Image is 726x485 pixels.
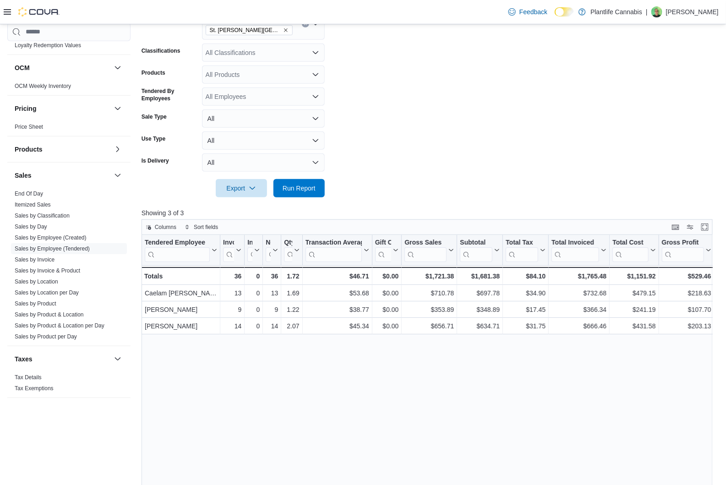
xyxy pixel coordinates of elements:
div: $1,681.38 [460,271,500,282]
div: Gross Profit [662,239,704,247]
button: Net Sold [266,239,278,262]
div: Qty Per Transaction [284,239,292,247]
a: Sales by Invoice [15,256,55,263]
div: Taxes [7,372,131,398]
span: Sales by Classification [15,212,70,219]
span: Sort fields [194,223,218,231]
div: $1,151.92 [612,271,655,282]
span: St. [PERSON_NAME][GEOGRAPHIC_DATA] [210,26,281,35]
div: Invoices Sold [223,239,234,247]
div: Net Sold [266,239,271,262]
div: Gross Profit [662,239,704,262]
div: 36 [266,271,278,282]
label: Is Delivery [142,157,169,164]
button: Gross Sales [404,239,454,262]
div: Total Cost [612,239,648,262]
div: 0 [247,304,260,315]
div: Qty Per Transaction [284,239,292,262]
img: Cova [18,7,60,16]
div: Tendered Employee [145,239,210,247]
label: Products [142,69,165,76]
div: $366.34 [551,304,606,315]
div: Invoices Ref [247,239,252,247]
div: Invoices Sold [223,239,234,262]
div: $0.00 [375,288,399,299]
h3: Pricing [15,104,36,113]
span: Tax Details [15,374,42,381]
span: Export [221,179,262,197]
div: Bill Marsh [651,6,662,17]
div: $0.00 [375,321,399,332]
button: Invoices Ref [247,239,260,262]
p: Plantlife Cannabis [590,6,642,17]
div: Total Tax [506,239,538,247]
div: Transaction Average [305,239,361,247]
div: $45.34 [305,321,369,332]
div: 9 [223,304,241,315]
div: $529.46 [662,271,711,282]
div: 0 [247,288,260,299]
div: $710.78 [404,288,454,299]
button: OCM [15,63,110,72]
span: Price Sheet [15,123,43,131]
a: Sales by Product & Location [15,311,84,318]
a: Sales by Employee (Tendered) [15,245,90,252]
div: [PERSON_NAME] [145,304,217,315]
div: 14 [266,321,278,332]
div: 1.69 [284,288,299,299]
label: Tendered By Employees [142,87,198,102]
button: Qty Per Transaction [284,239,299,262]
a: Loyalty Redemption Values [15,42,81,49]
div: Subtotal [460,239,492,247]
div: Total Invoiced [551,239,599,247]
button: Pricing [112,103,123,114]
button: OCM [112,62,123,73]
div: Transaction Average [305,239,361,262]
div: $203.13 [662,321,711,332]
a: Sales by Location per Day [15,289,79,296]
span: St. Albert - Jensen Lakes [206,25,293,35]
div: 2.07 [284,321,299,332]
button: Display options [685,222,696,233]
div: Total Cost [612,239,648,247]
a: Sales by Employee (Created) [15,234,87,241]
div: $634.71 [460,321,500,332]
button: Products [15,145,110,154]
div: 1.22 [284,304,299,315]
div: $218.63 [662,288,711,299]
button: Enter fullscreen [699,222,710,233]
p: | [646,6,648,17]
div: Net Sold [266,239,271,247]
button: All [202,109,325,128]
button: Sales [15,171,110,180]
div: Invoices Ref [247,239,252,262]
div: $34.90 [506,288,546,299]
div: OCM [7,81,131,95]
div: 1.72 [284,271,299,282]
p: [PERSON_NAME] [666,6,719,17]
button: Taxes [15,354,110,364]
button: Keyboard shortcuts [670,222,681,233]
div: 13 [223,288,241,299]
button: Invoices Sold [223,239,241,262]
span: Columns [155,223,176,231]
label: Classifications [142,47,180,54]
a: Feedback [505,3,551,21]
button: Total Tax [506,239,546,262]
div: $666.46 [551,321,606,332]
label: Sale Type [142,113,167,120]
div: Loyalty [7,29,131,54]
input: Dark Mode [555,7,574,17]
div: $431.58 [612,321,655,332]
div: 14 [223,321,241,332]
div: Gross Sales [404,239,447,262]
div: [PERSON_NAME] [145,321,217,332]
button: Gross Profit [662,239,711,262]
div: Sales [7,188,131,346]
button: Gift Cards [375,239,398,262]
div: Caelam [PERSON_NAME] [145,288,217,299]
